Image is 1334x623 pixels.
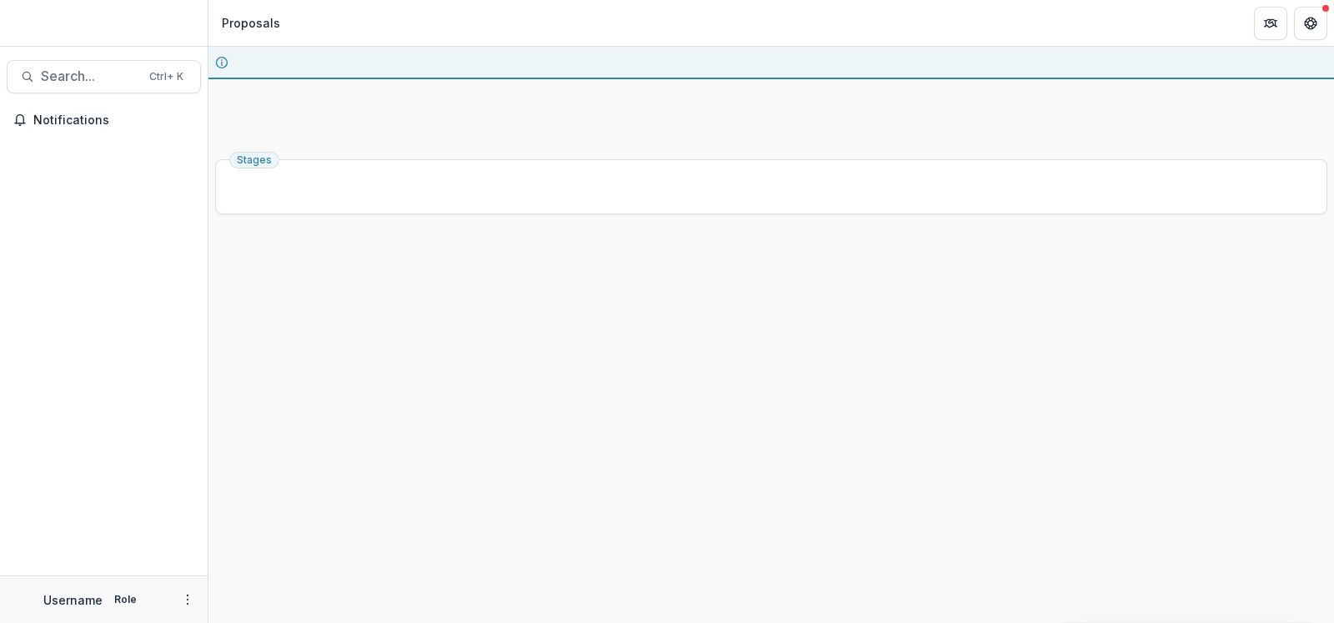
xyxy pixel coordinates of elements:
button: Partners [1254,7,1287,40]
span: Notifications [33,113,194,128]
button: Get Help [1294,7,1327,40]
button: More [178,590,198,610]
span: Search... [41,68,139,84]
p: Username [43,591,103,609]
span: Stages [237,154,272,166]
button: Notifications [7,107,201,133]
button: Search... [7,60,201,93]
nav: breadcrumb [215,11,287,35]
p: Role [109,592,142,607]
div: Proposals [222,14,280,32]
div: Ctrl + K [146,68,187,86]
